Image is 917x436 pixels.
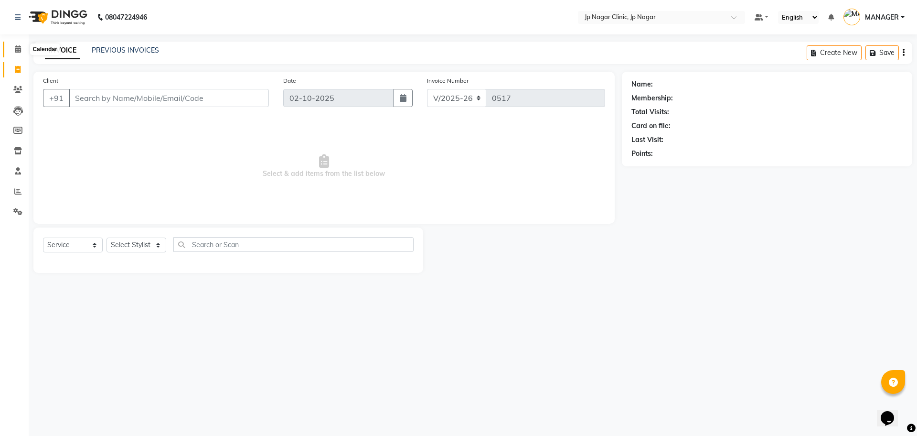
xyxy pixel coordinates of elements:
label: Client [43,76,58,85]
div: Membership: [631,93,673,103]
div: Total Visits: [631,107,669,117]
button: Create New [807,45,862,60]
div: Calendar [30,44,59,55]
div: Name: [631,79,653,89]
div: Last Visit: [631,135,663,145]
input: Search or Scan [173,237,414,252]
div: Points: [631,149,653,159]
label: Date [283,76,296,85]
img: logo [24,4,90,31]
button: +91 [43,89,70,107]
div: Card on file: [631,121,671,131]
b: 08047224946 [105,4,147,31]
iframe: chat widget [877,398,907,426]
input: Search by Name/Mobile/Email/Code [69,89,269,107]
label: Invoice Number [427,76,469,85]
a: PREVIOUS INVOICES [92,46,159,54]
span: Select & add items from the list below [43,119,605,214]
button: Save [865,45,899,60]
span: MANAGER [865,12,899,22]
img: MANAGER [843,9,860,25]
